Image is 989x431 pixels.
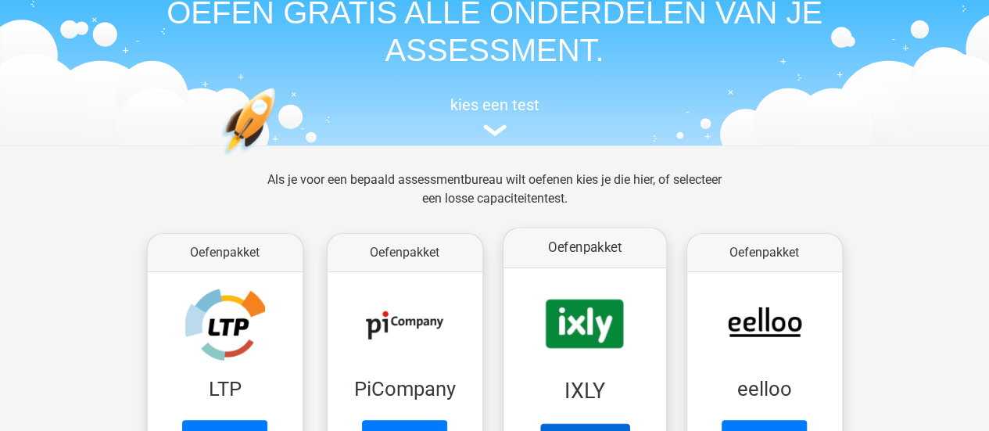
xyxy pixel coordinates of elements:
[135,95,855,137] a: kies een test
[135,95,855,114] h5: kies een test
[483,124,507,136] img: assessment
[255,171,734,227] div: Als je voor een bepaald assessmentbureau wilt oefenen kies je die hier, of selecteer een losse ca...
[221,88,336,229] img: oefenen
